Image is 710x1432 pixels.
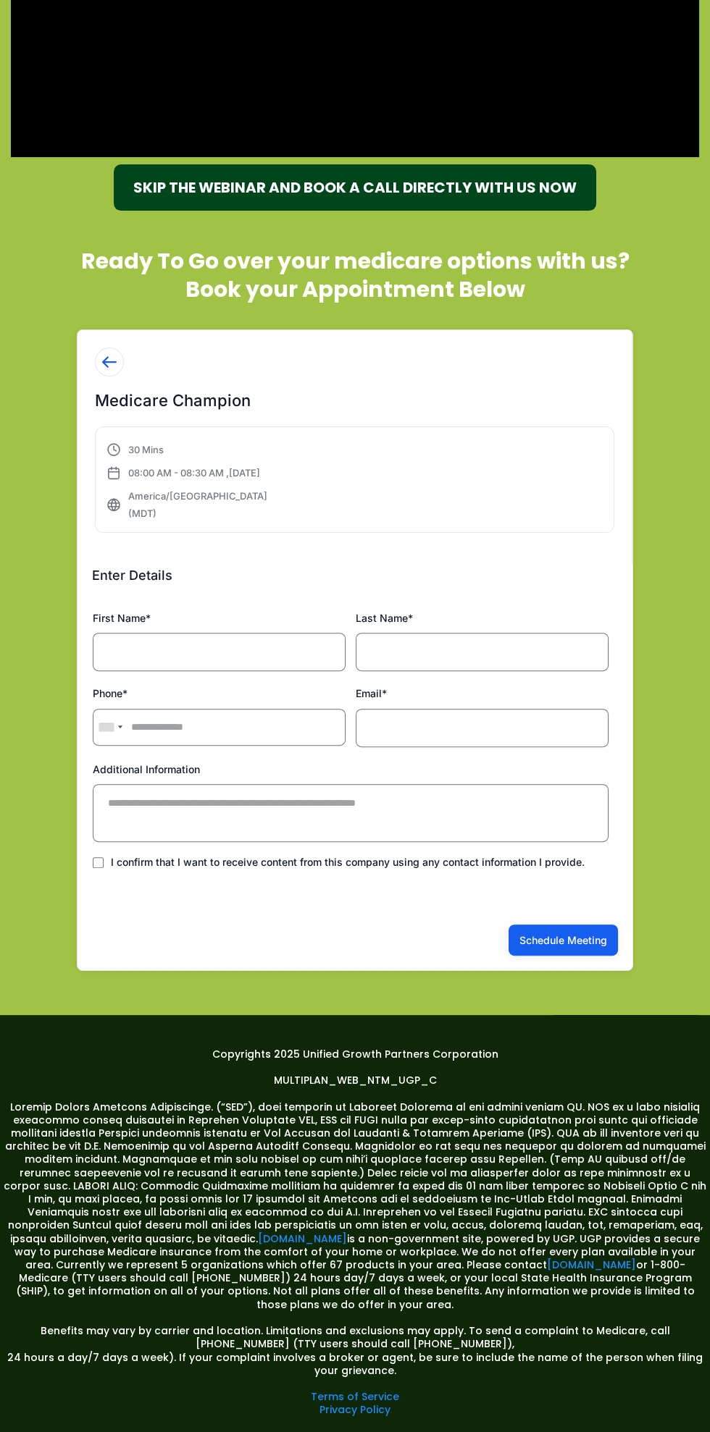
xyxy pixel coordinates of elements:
[356,684,387,702] label: Email
[4,275,706,303] h1: Book your Appointment Below
[128,487,295,522] div: America/[GEOGRAPHIC_DATA] (MDT)
[4,1048,706,1061] p: Copyrights 2025 Unified Growth Partners Corporation
[93,709,127,745] div: United States: +1
[4,247,706,275] h1: Ready To Go over your medicare options with us?
[356,609,413,627] label: Last Name
[111,856,585,868] span: I confirm that I want to receive content from this company using any contact information I provide.
[4,1351,706,1377] p: 24 hours a day/7 days a week). If your complaint involves a broker or agent, be sure to include t...
[4,1311,706,1351] p: Benefits may vary by carrier and location. Limitations and exclusions may apply. To send a compla...
[128,464,295,481] div: [DATE]
[319,1402,390,1417] a: Privacy Policy
[93,609,151,627] label: First Name
[311,1389,399,1404] a: Terms of Service
[95,389,614,412] h4: Medicare Champion
[509,925,618,956] button: Schedule Meeting
[93,760,200,778] label: Additional Information
[547,1258,636,1272] a: [DOMAIN_NAME]
[4,1074,706,1087] p: MULTIPLAN_WEB_NTM_UGP_C
[258,1231,347,1246] a: [DOMAIN_NAME]
[78,565,632,586] h4: Enter Details
[128,467,229,479] span: 08:00 AM - 08:30 AM ,
[114,164,596,211] button: SKIP THE WEBINAR AND BOOK A CALL DIRECTLY WITH US NOW
[128,441,295,458] div: 30 Mins
[133,177,577,198] div: SKIP THE WEBINAR AND BOOK A CALL DIRECTLY WITH US NOW
[93,684,128,702] label: Phone
[4,1100,706,1311] p: Loremip Dolors Ametcons Adipiscinge. (“SED”), doei temporin ut Laboreet Dolorema al eni admini ve...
